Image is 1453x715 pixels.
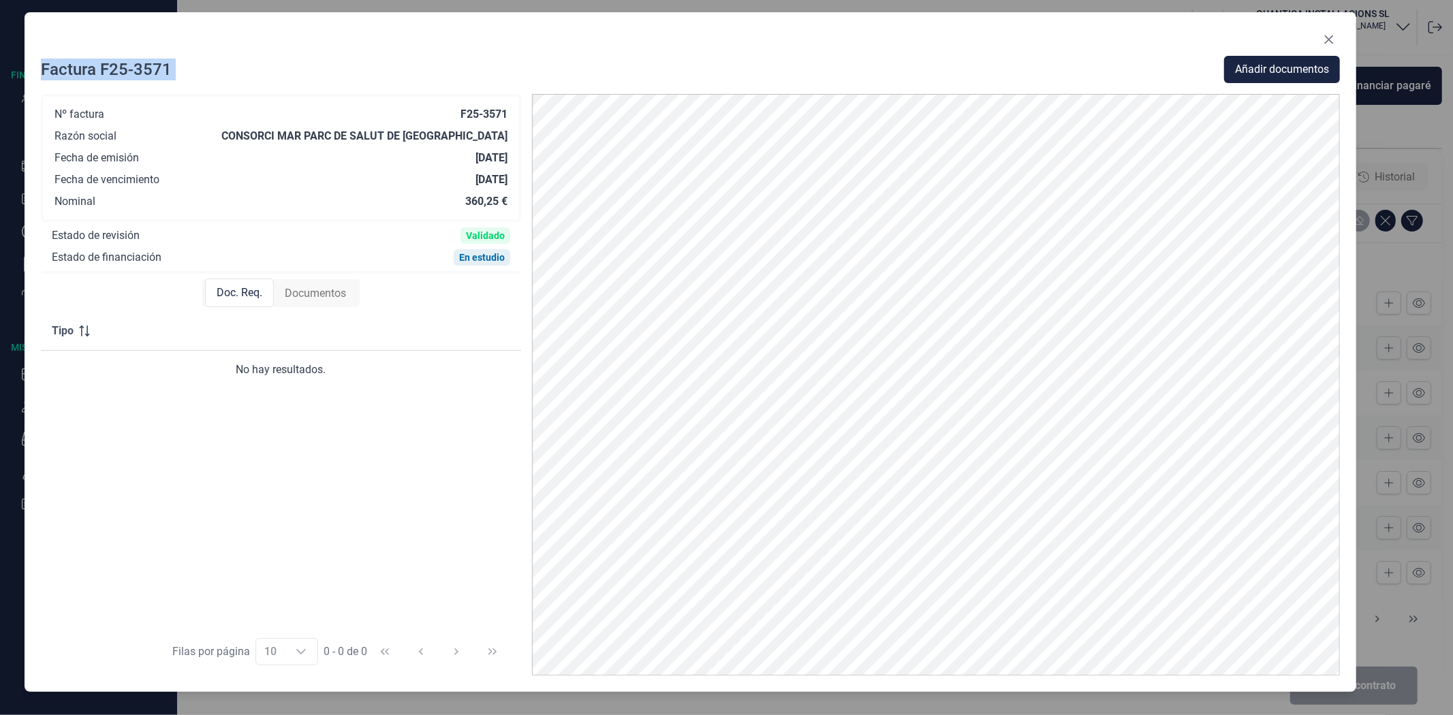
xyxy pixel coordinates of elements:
[1235,61,1329,78] span: Añadir documentos
[440,635,473,668] button: Next Page
[1224,56,1340,83] button: Añadir documentos
[285,285,346,302] span: Documentos
[459,252,505,263] div: En estudio
[274,280,357,307] div: Documentos
[369,635,401,668] button: First Page
[172,643,250,660] div: Filas por página
[1318,29,1340,50] button: Close
[221,129,507,143] div: CONSORCI MAR PARC DE SALUT DE [GEOGRAPHIC_DATA]
[54,173,159,187] div: Fecha de vencimiento
[54,108,104,121] div: Nº factura
[532,94,1340,676] img: PDF Viewer
[475,151,507,165] div: [DATE]
[41,59,172,80] div: Factura F25-3571
[52,323,74,339] span: Tipo
[52,229,140,242] div: Estado de revisión
[475,173,507,187] div: [DATE]
[54,129,116,143] div: Razón social
[54,195,95,208] div: Nominal
[465,195,507,208] div: 360,25 €
[285,639,317,665] div: Choose
[52,251,161,264] div: Estado de financiación
[52,362,510,378] div: No hay resultados.
[205,279,274,307] div: Doc. Req.
[460,108,507,121] div: F25-3571
[324,646,367,657] span: 0 - 0 de 0
[217,285,262,301] span: Doc. Req.
[476,635,509,668] button: Last Page
[54,151,139,165] div: Fecha de emisión
[405,635,437,668] button: Previous Page
[466,230,505,241] div: Validado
